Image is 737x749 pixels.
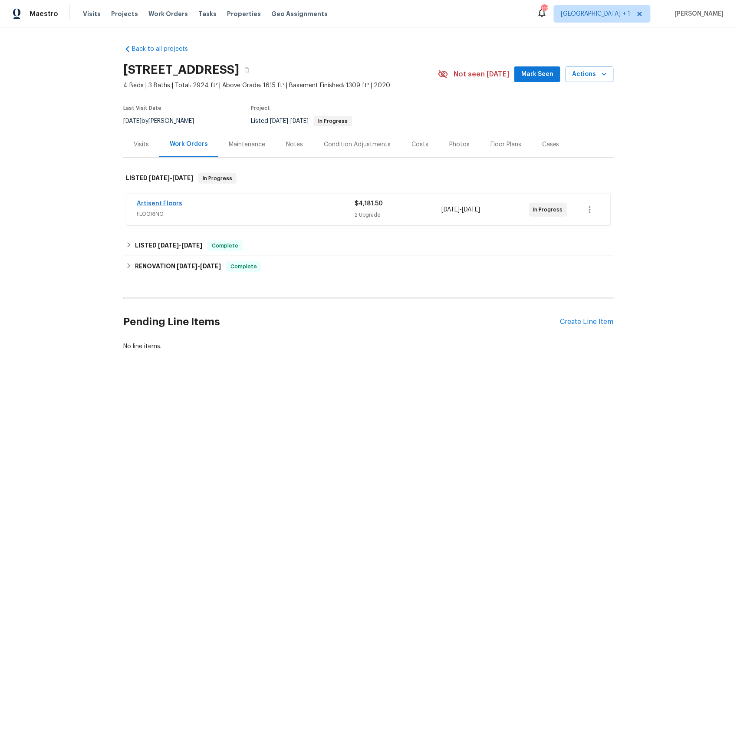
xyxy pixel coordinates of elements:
[123,45,207,53] a: Back to all projects
[239,62,255,78] button: Copy Address
[158,242,179,248] span: [DATE]
[442,205,480,214] span: -
[123,116,204,126] div: by [PERSON_NAME]
[170,140,208,148] div: Work Orders
[30,10,58,18] span: Maestro
[462,207,480,213] span: [DATE]
[123,118,141,124] span: [DATE]
[533,205,566,214] span: In Progress
[286,140,303,149] div: Notes
[270,118,309,124] span: -
[123,81,438,90] span: 4 Beds | 3 Baths | Total: 2924 ft² | Above Grade: 1615 ft² | Basement Finished: 1309 ft² | 2020
[442,207,460,213] span: [DATE]
[137,210,355,218] span: FLOORING
[542,140,559,149] div: Cases
[135,241,202,251] h6: LISTED
[541,5,547,14] div: 112
[355,201,383,207] span: $4,181.50
[149,175,170,181] span: [DATE]
[123,235,614,256] div: LISTED [DATE]-[DATE]Complete
[123,165,614,192] div: LISTED [DATE]-[DATE]In Progress
[198,11,217,17] span: Tasks
[227,10,261,18] span: Properties
[172,175,193,181] span: [DATE]
[123,256,614,277] div: RENOVATION [DATE]-[DATE]Complete
[208,241,242,250] span: Complete
[123,66,239,74] h2: [STREET_ADDRESS]
[251,118,352,124] span: Listed
[454,70,509,79] span: Not seen [DATE]
[111,10,138,18] span: Projects
[521,69,553,80] span: Mark Seen
[126,173,193,184] h6: LISTED
[135,261,221,272] h6: RENOVATION
[200,263,221,269] span: [DATE]
[123,106,161,111] span: Last Visit Date
[123,342,614,351] div: No line items.
[566,66,614,82] button: Actions
[177,263,197,269] span: [DATE]
[137,201,182,207] a: Artisent Floors
[411,140,428,149] div: Costs
[149,175,193,181] span: -
[270,118,288,124] span: [DATE]
[324,140,391,149] div: Condition Adjustments
[514,66,560,82] button: Mark Seen
[227,262,260,271] span: Complete
[671,10,724,18] span: [PERSON_NAME]
[561,10,631,18] span: [GEOGRAPHIC_DATA] + 1
[123,302,560,342] h2: Pending Line Items
[83,10,101,18] span: Visits
[290,118,309,124] span: [DATE]
[158,242,202,248] span: -
[148,10,188,18] span: Work Orders
[355,211,442,219] div: 2 Upgrade
[490,140,521,149] div: Floor Plans
[134,140,149,149] div: Visits
[560,318,614,326] div: Create Line Item
[199,174,236,183] span: In Progress
[315,119,351,124] span: In Progress
[229,140,265,149] div: Maintenance
[177,263,221,269] span: -
[572,69,607,80] span: Actions
[449,140,470,149] div: Photos
[251,106,270,111] span: Project
[271,10,328,18] span: Geo Assignments
[181,242,202,248] span: [DATE]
